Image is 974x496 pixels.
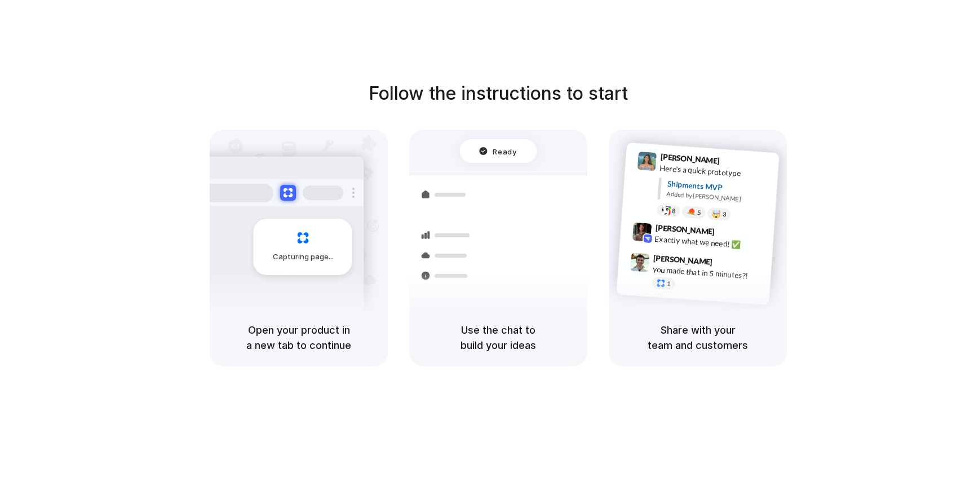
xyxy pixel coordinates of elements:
h5: Share with your team and customers [622,322,773,353]
span: 8 [672,208,676,214]
span: [PERSON_NAME] [660,150,720,167]
div: you made that in 5 minutes?! [652,263,765,282]
span: Capturing page [273,251,335,263]
div: 🤯 [712,210,721,218]
span: 3 [723,211,727,218]
span: 9:41 AM [723,156,746,170]
div: Added by [PERSON_NAME] [666,189,770,206]
span: 1 [667,281,671,287]
span: 5 [697,210,701,216]
div: Exactly what we need! ✅ [654,233,767,252]
h5: Open your product in a new tab to continue [223,322,374,353]
span: [PERSON_NAME] [655,222,715,238]
span: Ready [493,145,517,157]
span: [PERSON_NAME] [653,252,713,268]
h5: Use the chat to build your ideas [423,322,574,353]
span: 9:42 AM [718,227,741,240]
div: Shipments MVP [667,178,771,197]
h1: Follow the instructions to start [369,80,628,107]
span: 9:47 AM [716,257,739,271]
div: Here's a quick prototype [659,162,772,181]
